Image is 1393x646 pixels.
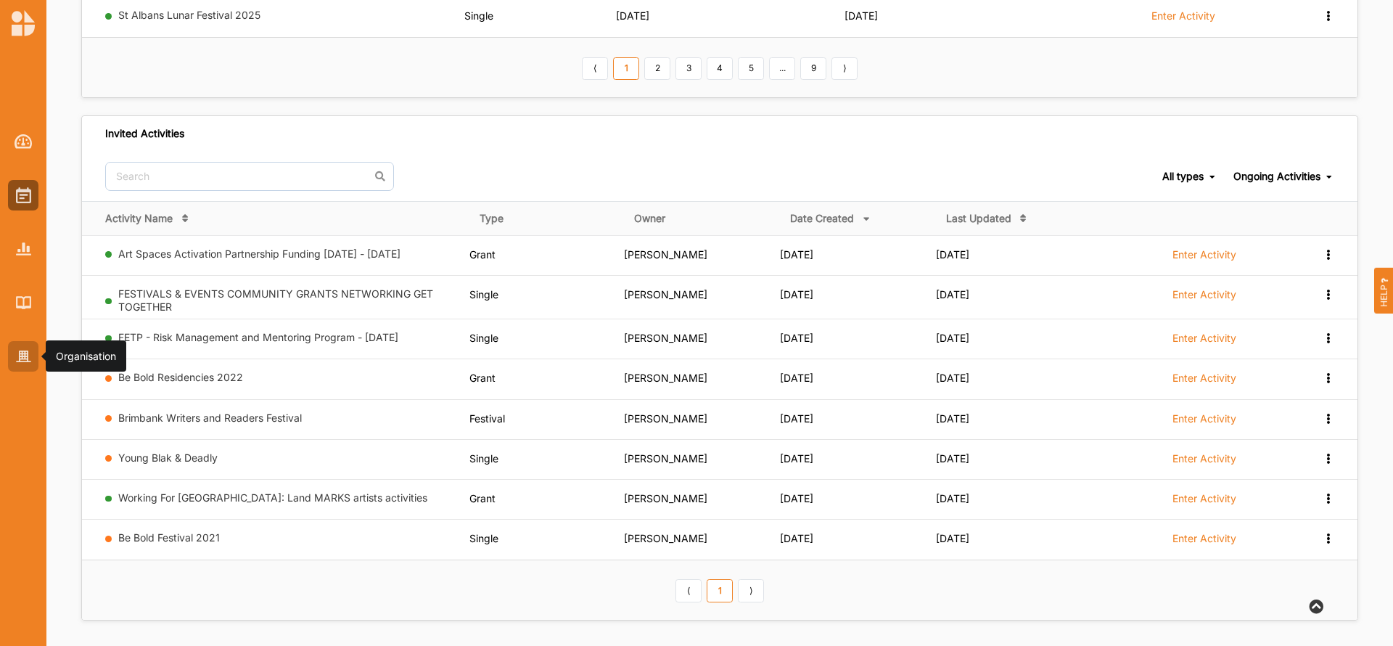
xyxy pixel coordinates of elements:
span: [PERSON_NAME] [624,412,707,425]
th: Type [469,201,624,235]
label: Enter Activity [1172,492,1236,505]
span: [DATE] [780,248,813,261]
a: Enter Activity [1172,371,1236,393]
label: Enter Activity [1172,532,1236,545]
span: [PERSON_NAME] [624,332,707,344]
div: Invited Activities [105,127,184,140]
span: Single [469,288,498,300]
span: [DATE] [780,532,813,544]
span: Grant [469,492,496,504]
label: Enter Activity [1172,412,1236,425]
a: Be Bold Festival 2021 [118,531,220,544]
a: Enter Activity [1172,451,1236,473]
span: [DATE] [780,452,813,465]
div: Organisation [56,349,116,364]
span: [PERSON_NAME] [624,288,707,300]
a: Reports [8,234,38,264]
a: St Albans Lunar Festival 2025 [118,9,260,21]
a: Next item [831,57,858,81]
span: [DATE] [780,412,813,425]
img: Reports [16,242,31,255]
span: [PERSON_NAME] [624,532,707,544]
a: 2 [644,57,670,81]
a: Enter Activity [1172,331,1236,353]
label: Enter Activity [1172,248,1236,261]
span: [PERSON_NAME] [624,492,707,504]
span: [DATE] [845,9,878,22]
span: Single [469,452,498,465]
input: Search [105,162,394,191]
a: Dashboard [8,126,38,157]
span: Grant [469,248,496,261]
span: Single [469,532,498,544]
span: [DATE] [936,532,969,544]
a: ... [769,57,795,81]
th: Owner [624,201,780,235]
a: Working For [GEOGRAPHIC_DATA]: Land MARKS artists activities [118,491,427,504]
span: [DATE] [936,492,969,504]
span: [DATE] [936,332,969,344]
a: Enter Activity [1172,491,1236,513]
img: Dashboard [15,134,33,149]
a: Library [8,287,38,318]
a: Young Blak & Deadly [118,451,218,464]
span: [DATE] [936,412,969,425]
img: Library [16,296,31,308]
div: Last Updated [946,212,1011,225]
span: [DATE] [780,332,813,344]
label: Enter Activity [1172,372,1236,385]
a: Enter Activity [1172,248,1236,269]
a: FETP - Risk Management and Mentoring Program - [DATE] [118,331,398,343]
div: Ongoing Activities [1233,170,1320,183]
span: [PERSON_NAME] [624,248,707,261]
a: 5 [738,57,764,81]
img: Activities [16,187,31,203]
span: Single [464,9,493,22]
a: Be Bold Residencies 2022 [118,371,243,383]
span: Single [469,332,498,344]
a: 3 [675,57,702,81]
span: [DATE] [780,372,813,384]
div: Activity Name [105,212,173,225]
div: Pagination Navigation [580,55,860,80]
a: Enter Activity [1172,531,1236,553]
a: Art Spaces Activation Partnership Funding [DATE] - [DATE] [118,248,400,260]
div: Pagination Navigation [673,578,767,602]
a: 1 [707,579,733,602]
img: Organisation [16,351,31,363]
div: All types [1162,170,1204,183]
img: logo [12,10,35,36]
div: Date Created [790,212,854,225]
span: [DATE] [616,9,649,22]
a: Previous item [675,579,702,602]
span: [DATE] [780,288,813,300]
a: 1 [613,57,639,81]
span: [PERSON_NAME] [624,452,707,465]
a: Brimbank Writers and Readers Festival [118,412,302,424]
a: Organisation [8,341,38,372]
a: FESTIVALS & EVENTS COMMUNITY GRANTS NETWORKING GET TOGETHER [118,287,433,313]
span: [DATE] [936,248,969,261]
span: [DATE] [936,372,969,384]
a: Activities [8,180,38,210]
a: 4 [707,57,733,81]
a: Enter Activity [1151,9,1215,30]
span: [DATE] [936,288,969,300]
a: Enter Activity [1172,287,1236,309]
span: Festival [469,412,505,425]
label: Enter Activity [1172,288,1236,301]
span: [PERSON_NAME] [624,372,707,384]
label: Enter Activity [1172,332,1236,345]
a: Enter Activity [1172,412,1236,433]
label: Enter Activity [1172,452,1236,465]
span: [DATE] [936,452,969,465]
span: [DATE] [780,492,813,504]
span: Grant [469,372,496,384]
a: Next item [738,579,764,602]
a: 9 [800,57,826,81]
a: Previous item [582,57,608,81]
label: Enter Activity [1151,9,1215,23]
